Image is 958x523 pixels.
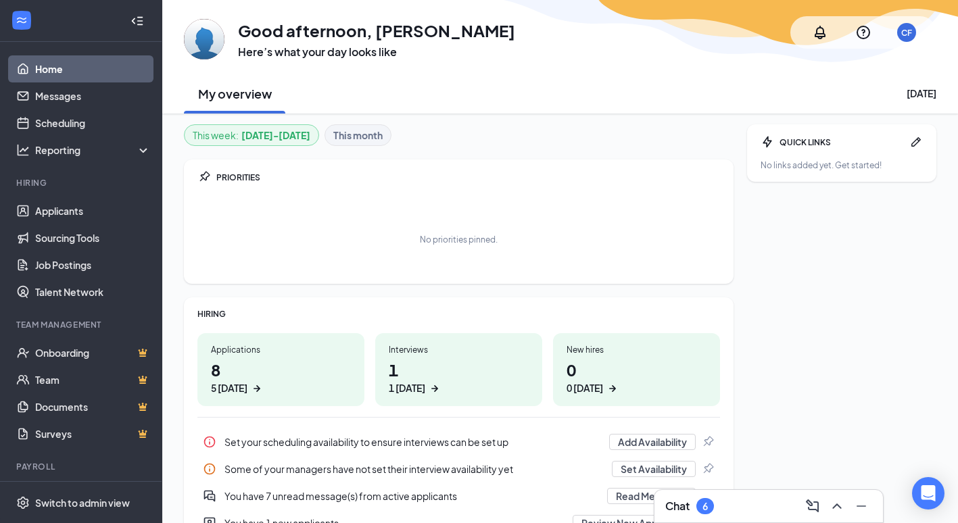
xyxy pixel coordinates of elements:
[241,128,310,143] b: [DATE] - [DATE]
[197,333,364,406] a: Applications85 [DATE]ArrowRight
[197,428,720,455] div: Set your scheduling availability to ensure interviews can be set up
[197,482,720,509] a: DoubleChatActiveYou have 7 unread message(s) from active applicantsRead MessagesPin
[855,24,871,41] svg: QuestionInfo
[665,499,690,514] h3: Chat
[812,24,828,41] svg: Notifications
[901,27,912,39] div: CF
[130,14,144,28] svg: Collapse
[333,128,383,143] b: This month
[15,14,28,27] svg: WorkstreamLogo
[193,128,310,143] div: This week :
[35,339,151,366] a: OnboardingCrown
[35,366,151,393] a: TeamCrown
[609,434,696,450] button: Add Availability
[389,358,529,395] h1: 1
[851,495,872,517] button: Minimize
[780,136,904,148] div: QUICK LINKS
[197,308,720,320] div: HIRING
[912,477,944,509] div: Open Intercom Messenger
[203,435,216,449] svg: Info
[35,496,130,509] div: Switch to admin view
[761,159,923,171] div: No links added yet. Get started!
[428,382,441,395] svg: ArrowRight
[35,393,151,420] a: DocumentsCrown
[16,496,30,509] svg: Settings
[853,498,869,514] svg: Minimize
[567,381,603,395] div: 0 [DATE]
[826,495,848,517] button: ChevronUp
[238,19,515,42] h1: Good afternoon, [PERSON_NAME]
[250,382,264,395] svg: ArrowRight
[211,381,247,395] div: 5 [DATE]
[197,170,211,184] svg: Pin
[16,461,148,472] div: Payroll
[701,435,715,449] svg: Pin
[35,251,151,278] a: Job Postings
[198,85,272,102] h2: My overview
[607,488,696,504] button: Read Messages
[420,234,498,245] div: No priorities pinned.
[606,382,619,395] svg: ArrowRight
[197,455,720,482] div: Some of your managers have not set their interview availability yet
[35,224,151,251] a: Sourcing Tools
[216,172,720,183] div: PRIORITIES
[35,143,151,157] div: Reporting
[702,501,708,512] div: 6
[909,135,923,149] svg: Pen
[35,278,151,305] a: Talent Network
[203,462,216,476] svg: Info
[761,135,774,149] svg: Bolt
[907,86,936,100] div: [DATE]
[184,19,224,59] img: Carole Futch
[16,319,148,330] div: Team Management
[238,45,515,59] h3: Here’s what your day looks like
[612,461,696,477] button: Set Availability
[16,177,148,189] div: Hiring
[197,428,720,455] a: InfoSet your scheduling availability to ensure interviews can be set upAdd AvailabilityPin
[211,344,351,355] div: Applications
[197,455,720,482] a: InfoSome of your managers have not set their interview availability yetSet AvailabilityPin
[567,344,706,355] div: New hires
[35,420,151,447] a: SurveysCrown
[389,381,425,395] div: 1 [DATE]
[389,344,529,355] div: Interviews
[35,82,151,109] a: Messages
[224,462,604,476] div: Some of your managers have not set their interview availability yet
[211,358,351,395] h1: 8
[35,197,151,224] a: Applicants
[197,482,720,509] div: You have 7 unread message(s) from active applicants
[567,358,706,395] h1: 0
[375,333,542,406] a: Interviews11 [DATE]ArrowRight
[553,333,720,406] a: New hires00 [DATE]ArrowRight
[829,498,845,514] svg: ChevronUp
[802,495,823,517] button: ComposeMessage
[35,55,151,82] a: Home
[805,498,821,514] svg: ComposeMessage
[224,489,599,503] div: You have 7 unread message(s) from active applicants
[224,435,601,449] div: Set your scheduling availability to ensure interviews can be set up
[16,143,30,157] svg: Analysis
[35,109,151,136] a: Scheduling
[203,489,216,503] svg: DoubleChatActive
[701,462,715,476] svg: Pin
